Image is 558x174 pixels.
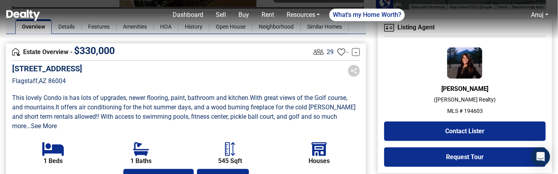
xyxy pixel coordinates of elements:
img: Favourites [338,48,345,56]
span: $ 330,000 [74,45,115,56]
h5: [STREET_ADDRESS] [12,64,82,73]
h4: Estate Overview - [12,48,312,56]
a: - [352,48,360,56]
iframe: BigID CMP Widget [4,150,27,174]
a: Dashboard [170,7,206,23]
b: 545 Sqft [218,158,242,165]
span: It offers air conditioning for the hot summer days, and a wood burning fireplace for the cold [PE... [12,103,357,130]
img: Agent [447,47,482,79]
a: Anuj [528,7,552,23]
a: Rent [258,7,277,23]
button: Request Tour [384,147,546,167]
a: What's my Home Worth? [329,9,405,21]
span: 29 [327,47,334,57]
b: 1 Beds [43,158,63,165]
span: With great views of the Golf course, and mountains . [12,94,349,111]
a: Resources [284,7,323,23]
p: MLS # 194603 [384,107,546,115]
b: Houses [309,158,330,165]
button: Contact Lister [384,121,546,141]
p: Flagstaff , AZ 86004 [12,76,82,86]
div: Open Intercom Messenger [531,147,550,166]
p: ( [PERSON_NAME] Realty ) [384,96,546,104]
a: Buy [235,7,252,23]
span: This lovely Condo is has lots of upgrades, newer flooring, paint, bathroom and kitchen . [12,94,250,101]
span: - [347,47,348,57]
img: Overview [12,48,20,56]
a: ...See More [26,122,57,130]
img: Listing View [312,45,325,59]
a: Anuj [531,11,544,18]
img: Dealty - Buy, Sell & Rent Homes [6,10,40,21]
b: 1 Baths [130,158,152,165]
h6: [PERSON_NAME] [384,85,546,92]
a: Sell [213,7,229,23]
